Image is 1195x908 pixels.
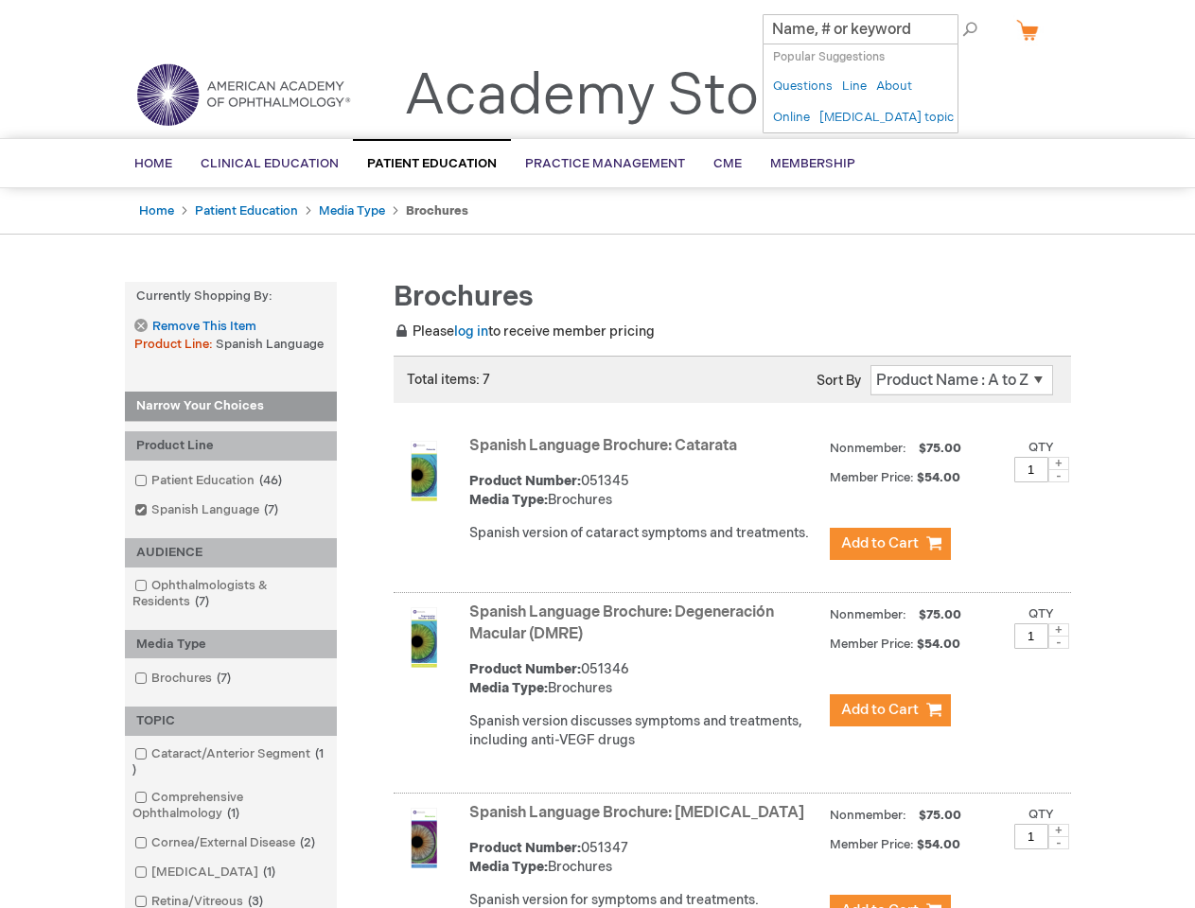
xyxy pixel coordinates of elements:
span: Add to Cart [841,701,919,719]
a: Ophthalmologists & Residents7 [130,577,332,611]
div: 051346 Brochures [469,660,820,698]
a: Patient Education [195,203,298,218]
img: Spanish Language Brochure: Glaucoma [394,808,454,868]
span: CME [713,156,742,171]
a: Spanish Language7 [130,501,286,519]
a: Media Type [319,203,385,218]
span: Patient Education [367,156,497,171]
span: Please to receive member pricing [394,323,655,340]
span: $75.00 [916,607,964,622]
strong: Brochures [406,203,468,218]
span: 7 [190,594,214,609]
span: 7 [259,502,283,517]
span: $54.00 [917,637,963,652]
div: Media Type [125,630,337,659]
strong: Media Type: [469,859,548,875]
strong: Media Type: [469,680,548,696]
span: 2 [295,835,320,850]
a: Spanish Language Brochure: Catarata [469,437,737,455]
span: Add to Cart [841,534,919,552]
span: Home [134,156,172,171]
a: Home [139,203,174,218]
div: Spanish version discusses symptoms and treatments, including anti-VEGF drugs [469,712,820,750]
input: Qty [1014,623,1048,649]
span: 1 [132,746,324,777]
strong: Media Type: [469,492,548,508]
span: Search [914,9,986,47]
div: AUDIENCE [125,538,337,567]
a: Spanish Language Brochure: [MEDICAL_DATA] [469,804,804,822]
button: Add to Cart [830,694,951,726]
a: Cornea/External Disease2 [130,834,323,852]
label: Qty [1028,606,1054,621]
label: Sort By [817,373,861,389]
strong: Nonmember: [830,804,906,828]
label: Qty [1028,440,1054,455]
span: Clinical Education [201,156,339,171]
a: Academy Store [404,62,812,131]
strong: Narrow Your Choices [125,392,337,422]
span: Popular Suggestions [773,50,885,64]
span: 7 [212,671,236,686]
strong: Nonmember: [830,603,906,627]
a: Online [773,109,810,127]
span: Remove This Item [152,318,256,336]
span: 1 [222,806,244,821]
a: About [876,78,912,96]
a: Brochures7 [130,670,238,688]
span: Total items: 7 [407,372,490,388]
label: Qty [1028,807,1054,822]
span: Brochures [394,280,534,314]
span: 46 [255,473,287,488]
a: Comprehensive Ophthalmology1 [130,789,332,823]
a: log in [454,323,488,340]
a: [MEDICAL_DATA]1 [130,864,283,882]
button: Add to Cart [830,528,951,560]
span: Product Line [134,337,216,352]
div: Spanish version of cataract symptoms and treatments. [469,524,820,543]
strong: Member Price: [830,470,914,485]
span: $54.00 [917,837,963,852]
span: 1 [258,864,280,880]
strong: Nonmember: [830,437,906,461]
span: Spanish Language [216,337,324,352]
strong: Currently Shopping by: [125,282,337,311]
span: Membership [770,156,855,171]
strong: Product Number: [469,473,581,489]
img: Spanish Language Brochure: Degeneración Macular (DMRE) [394,607,454,668]
div: 051345 Brochures [469,472,820,510]
a: Patient Education46 [130,472,290,490]
strong: Member Price: [830,837,914,852]
a: Spanish Language Brochure: Degeneración Macular (DMRE) [469,603,774,643]
span: $75.00 [916,808,964,823]
a: [MEDICAL_DATA] topic [819,109,954,127]
div: Product Line [125,431,337,461]
strong: Member Price: [830,637,914,652]
input: Qty [1014,457,1048,482]
span: Practice Management [525,156,685,171]
span: $75.00 [916,441,964,456]
div: TOPIC [125,707,337,736]
input: Qty [1014,824,1048,849]
strong: Product Number: [469,840,581,856]
input: Name, # or keyword [763,14,958,44]
strong: Product Number: [469,661,581,677]
a: Line [842,78,867,96]
a: Cataract/Anterior Segment1 [130,745,332,779]
a: Remove This Item [134,319,255,335]
span: $54.00 [917,470,963,485]
img: Spanish Language Brochure: Catarata [394,441,454,501]
div: 051347 Brochures [469,839,820,877]
a: Questions [773,78,833,96]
